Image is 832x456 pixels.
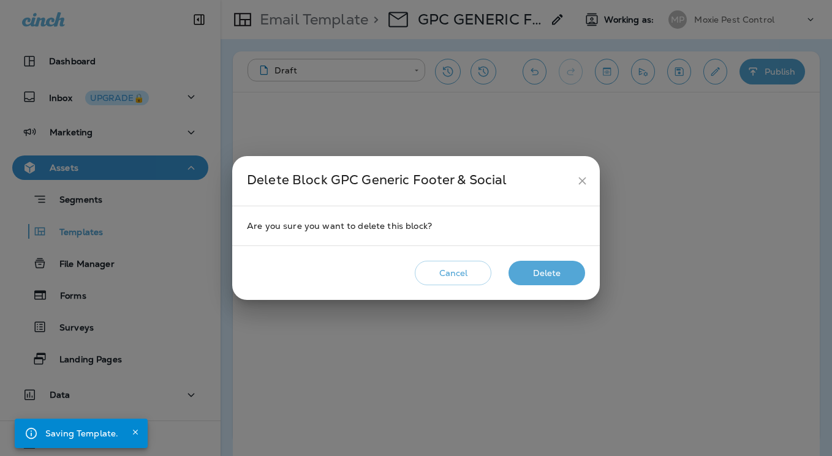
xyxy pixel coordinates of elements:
[509,261,585,286] button: Delete
[247,170,571,192] div: Delete Block GPC Generic Footer & Social
[45,422,118,444] div: Saving Template.
[571,170,594,192] button: close
[415,261,491,286] button: Cancel
[247,221,585,231] span: Are you sure you want to delete this block?
[128,425,143,439] button: Close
